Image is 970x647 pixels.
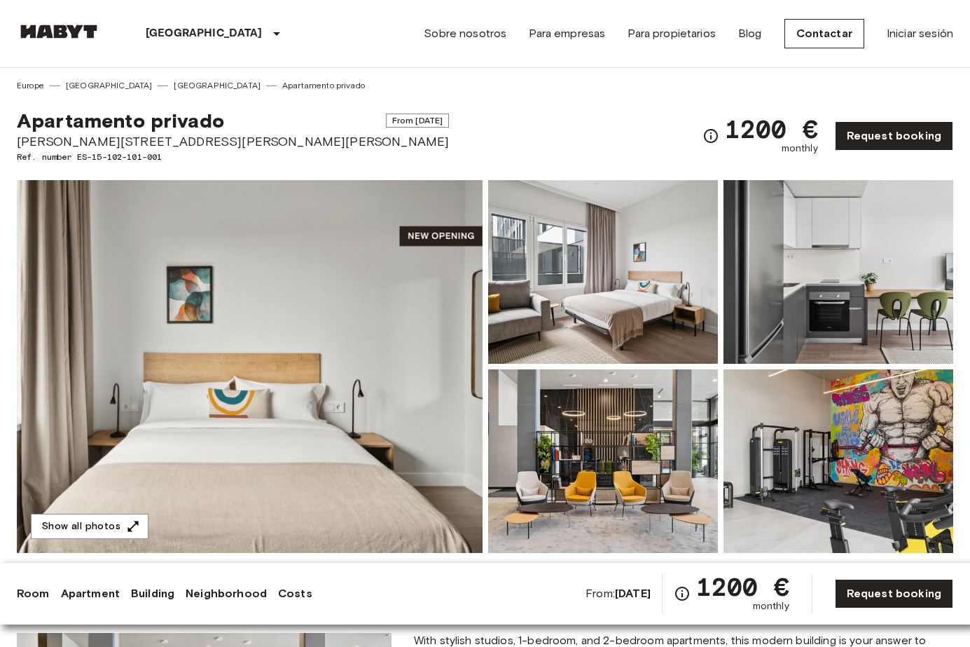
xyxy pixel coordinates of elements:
[586,586,651,601] span: From:
[61,585,120,602] a: Apartment
[17,109,224,132] span: Apartamento privado
[386,114,450,128] span: From [DATE]
[784,19,864,48] a: Contactar
[17,151,449,163] span: Ref. number ES-15-102-101-001
[738,25,762,42] a: Blog
[17,79,44,92] a: Europe
[174,79,261,92] a: [GEOGRAPHIC_DATA]
[131,585,174,602] a: Building
[615,587,651,600] b: [DATE]
[723,369,953,553] img: Picture of unit ES-15-102-101-001
[753,599,789,613] span: monthly
[696,574,789,599] span: 1200 €
[674,585,691,602] svg: Check cost overview for full price breakdown. Please note that discounts apply to new joiners onl...
[723,180,953,364] img: Picture of unit ES-15-102-101-001
[17,180,483,553] img: Marketing picture of unit ES-15-102-101-001
[835,121,953,151] a: Request booking
[628,25,716,42] a: Para propietarios
[835,579,953,608] a: Request booking
[146,25,263,42] p: [GEOGRAPHIC_DATA]
[31,514,148,540] button: Show all photos
[887,25,953,42] a: Iniciar sesión
[424,25,506,42] a: Sobre nosotros
[17,585,50,602] a: Room
[488,369,718,553] img: Picture of unit ES-15-102-101-001
[186,585,267,602] a: Neighborhood
[725,116,818,142] span: 1200 €
[278,585,312,602] a: Costs
[66,79,153,92] a: [GEOGRAPHIC_DATA]
[17,25,101,39] img: Habyt
[782,142,818,156] span: monthly
[488,180,718,364] img: Picture of unit ES-15-102-101-001
[17,132,449,151] span: [PERSON_NAME][STREET_ADDRESS][PERSON_NAME][PERSON_NAME]
[529,25,605,42] a: Para empresas
[282,79,365,92] a: Apartamento privado
[702,128,719,144] svg: Check cost overview for full price breakdown. Please note that discounts apply to new joiners onl...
